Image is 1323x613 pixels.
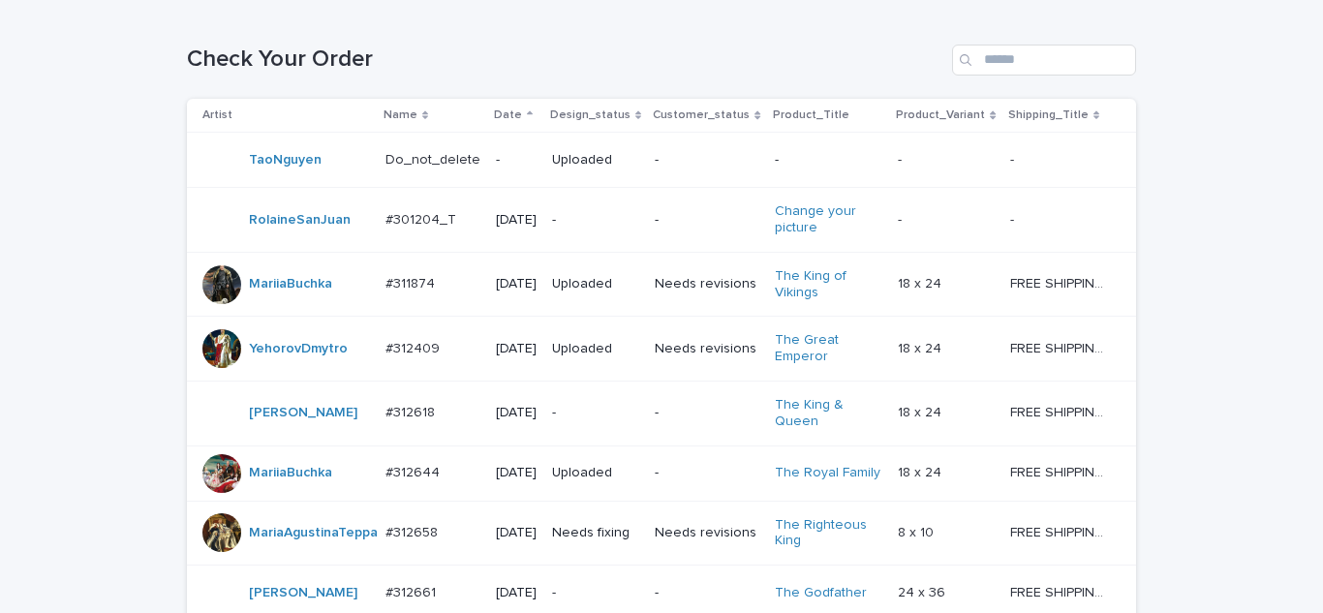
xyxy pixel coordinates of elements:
a: The King & Queen [775,397,883,430]
tr: MariiaBuchka #312644#312644 [DATE]Uploaded-The Royal Family 18 x 2418 x 24 FREE SHIPPING - previe... [187,445,1136,501]
p: #312409 [385,337,444,357]
p: #301204_T [385,208,460,229]
p: - [552,405,639,421]
p: [DATE] [496,405,537,421]
p: [DATE] [496,525,537,541]
p: Shipping_Title [1008,105,1089,126]
p: Needs fixing [552,525,639,541]
p: [DATE] [496,276,537,292]
p: - [655,405,758,421]
tr: MariiaBuchka #311874#311874 [DATE]UploadedNeeds revisionsThe King of Vikings 18 x 2418 x 24 FREE ... [187,252,1136,317]
p: Uploaded [552,276,639,292]
a: [PERSON_NAME] [249,585,357,601]
p: Uploaded [552,341,639,357]
a: TaoNguyen [249,152,322,169]
p: Needs revisions [655,341,758,357]
p: Product_Title [773,105,849,126]
p: Uploaded [552,152,639,169]
a: MariiaBuchka [249,465,332,481]
p: FREE SHIPPING - preview in 1-2 business days, after your approval delivery will take 5-10 b.d. [1010,461,1109,481]
p: - [1010,208,1018,229]
p: - [1010,148,1018,169]
p: Product_Variant [896,105,985,126]
p: - [655,465,758,481]
p: - [552,585,639,601]
a: The Godfather [775,585,867,601]
p: FREE SHIPPING - preview in 1-2 business days, after your approval delivery will take 5-10 b.d. [1010,521,1109,541]
p: 24 x 36 [898,581,949,601]
tr: [PERSON_NAME] #312618#312618 [DATE]--The King & Queen 18 x 2418 x 24 FREE SHIPPING - preview in 1... [187,381,1136,445]
p: - [898,148,906,169]
p: 18 x 24 [898,272,945,292]
p: - [552,212,639,229]
a: MariiaBuchka [249,276,332,292]
p: Do_not_delete [385,148,484,169]
p: [DATE] [496,465,537,481]
a: The King of Vikings [775,268,883,301]
a: RolaineSanJuan [249,212,351,229]
p: [DATE] [496,212,537,229]
a: The Righteous King [775,517,883,550]
p: #312644 [385,461,444,481]
p: - [496,152,537,169]
p: #312618 [385,401,439,421]
tr: MariaAgustinaTeppa #312658#312658 [DATE]Needs fixingNeeds revisionsThe Righteous King 8 x 108 x 1... [187,501,1136,566]
p: - [655,212,758,229]
p: Uploaded [552,465,639,481]
p: #312658 [385,521,442,541]
p: Name [384,105,417,126]
p: #311874 [385,272,439,292]
h1: Check Your Order [187,46,944,74]
p: [DATE] [496,341,537,357]
p: FREE SHIPPING - preview in 1-2 business days, after your approval delivery will take 5-10 b.d. [1010,272,1109,292]
a: [PERSON_NAME] [249,405,357,421]
p: 18 x 24 [898,461,945,481]
p: Customer_status [653,105,750,126]
p: Artist [202,105,232,126]
p: 18 x 24 [898,401,945,421]
p: [DATE] [496,585,537,601]
p: 8 x 10 [898,521,938,541]
p: - [655,152,758,169]
tr: TaoNguyen Do_not_deleteDo_not_delete -Uploaded---- -- [187,133,1136,188]
p: - [655,585,758,601]
tr: RolaineSanJuan #301204_T#301204_T [DATE]--Change your picture -- -- [187,188,1136,253]
p: 18 x 24 [898,337,945,357]
p: Date [494,105,522,126]
a: YehorovDmytro [249,341,348,357]
a: The Great Emperor [775,332,883,365]
p: Needs revisions [655,276,758,292]
p: - [775,152,883,169]
p: FREE SHIPPING - preview in 1-2 business days, after your approval delivery will take 5-10 b.d. [1010,337,1109,357]
p: #312661 [385,581,440,601]
a: MariaAgustinaTeppa [249,525,378,541]
p: Needs revisions [655,525,758,541]
p: - [898,208,906,229]
p: FREE SHIPPING - preview in 1-2 business days, after your approval delivery will take 5-10 b.d. [1010,401,1109,421]
p: FREE SHIPPING - preview in 1-2 business days, after your approval delivery will take 5-10 b.d. [1010,581,1109,601]
tr: YehorovDmytro #312409#312409 [DATE]UploadedNeeds revisionsThe Great Emperor 18 x 2418 x 24 FREE S... [187,317,1136,382]
p: Design_status [550,105,631,126]
a: The Royal Family [775,465,880,481]
a: Change your picture [775,203,883,236]
input: Search [952,45,1136,76]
